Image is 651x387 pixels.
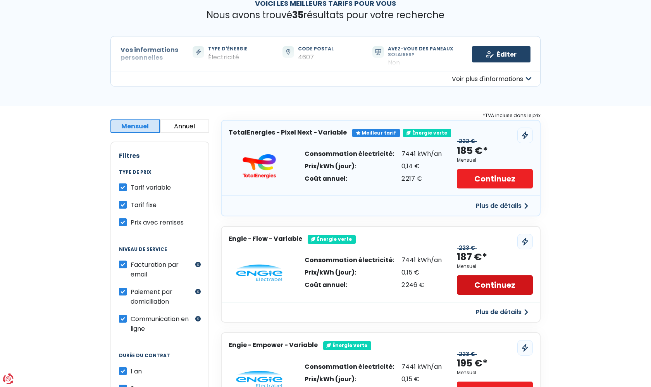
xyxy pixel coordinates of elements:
div: 2 246 € [401,282,442,288]
div: 195 €* [457,357,487,370]
div: Prix/kWh (jour): [305,163,394,169]
button: Mensuel [110,119,160,133]
div: Mensuel [457,264,476,269]
span: Tarif fixe [131,200,157,209]
h3: Engie - Empower - Variable [229,341,318,349]
div: 7441 kWh/an [401,151,442,157]
div: Coût annuel: [305,282,394,288]
img: TotalEnergies [236,154,282,179]
div: Énergie verte [323,341,371,350]
h3: TotalEnergies - Pixel Next - Variable [229,129,347,136]
div: 7441 kWh/an [401,257,442,263]
button: Plus de détails [471,199,533,213]
h2: Filtres [119,152,201,159]
div: 0,15 € [401,270,442,276]
button: Plus de détails [471,305,533,319]
span: Tarif variable [131,183,171,192]
div: 185 €* [457,145,488,157]
button: Voir plus d'informations [110,71,541,86]
h3: Engie - Flow - Variable [229,235,302,242]
div: Consommation électricité: [305,364,394,370]
legend: Niveau de service [119,247,201,260]
label: Communication en ligne [131,314,193,333]
a: Éditer [472,46,530,62]
div: 223 € [457,351,477,358]
div: 0,15 € [401,376,442,382]
div: Consommation électricité: [305,257,394,263]
button: Annuel [160,119,210,133]
div: Énergie verte [308,235,356,244]
div: 7441 kWh/an [401,364,442,370]
a: Continuez [457,275,533,295]
label: Paiement par domiciliation [131,287,193,306]
div: Meilleur tarif [352,129,400,137]
p: Nous avons trouvé résultats pour votre recherche [110,10,541,21]
div: 223 € [457,245,477,251]
div: 222 € [457,138,477,145]
img: Engie [236,264,282,282]
legend: Type de prix [119,169,201,183]
label: Facturation par email [131,260,193,279]
span: Prix avec remises [131,218,184,227]
span: 35 [292,9,303,21]
a: Continuez [457,169,533,188]
div: Prix/kWh (jour): [305,376,394,382]
div: 0,14 € [401,163,442,169]
div: Mensuel [457,157,476,163]
div: Consommation électricité: [305,151,394,157]
div: Prix/kWh (jour): [305,270,394,276]
div: 2 217 € [401,176,442,182]
span: 1 an [131,367,142,376]
div: 187 €* [457,251,487,264]
div: *TVA incluse dans le prix [221,111,541,120]
div: Mensuel [457,370,476,375]
div: Énergie verte [403,129,451,137]
legend: Durée du contrat [119,353,201,366]
div: Coût annuel: [305,176,394,182]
